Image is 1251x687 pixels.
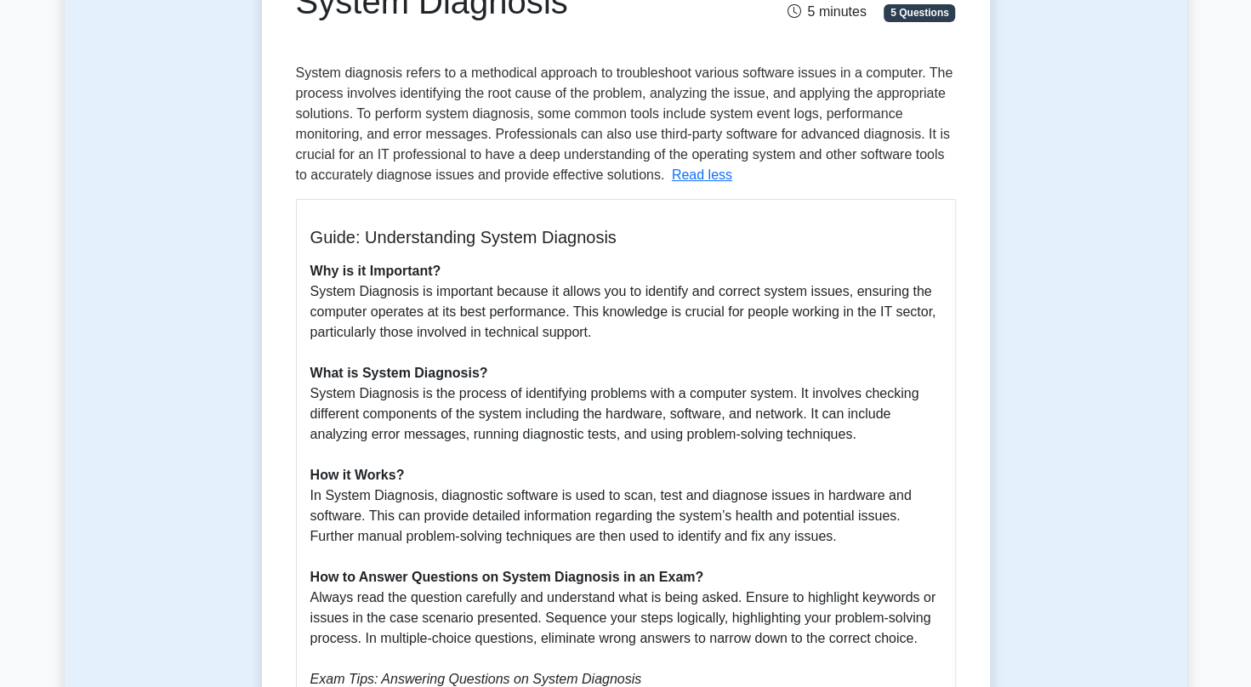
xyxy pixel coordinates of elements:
[310,468,405,482] b: How it Works?
[296,65,953,182] span: System diagnosis refers to a methodical approach to troubleshoot various software issues in a com...
[884,4,955,21] span: 5 Questions
[672,165,732,185] button: Read less
[310,264,441,278] b: Why is it Important?
[310,366,488,380] b: What is System Diagnosis?
[787,4,866,19] span: 5 minutes
[310,570,704,584] b: How to Answer Questions on System Diagnosis in an Exam?
[310,672,642,686] i: Exam Tips: Answering Questions on System Diagnosis
[310,227,941,247] h5: Guide: Understanding System Diagnosis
